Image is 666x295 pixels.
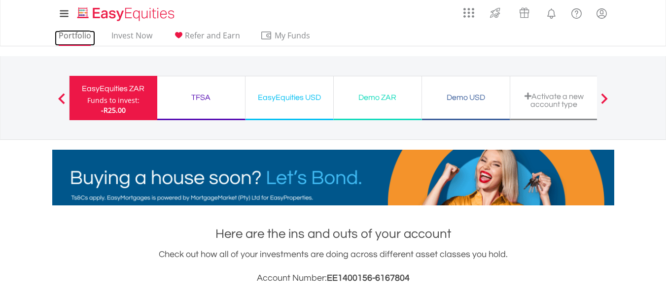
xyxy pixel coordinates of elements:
img: grid-menu-icon.svg [463,7,474,18]
span: Refer and Earn [185,30,240,41]
div: Activate a new account type [516,92,592,108]
a: FAQ's and Support [564,2,589,22]
span: My Funds [260,29,325,42]
a: Notifications [539,2,564,22]
img: vouchers-v2.svg [516,5,532,21]
img: thrive-v2.svg [487,5,503,21]
h3: Account Number: [52,271,614,285]
img: EasyMortage Promotion Banner [52,150,614,205]
a: Home page [73,2,178,22]
a: AppsGrid [457,2,481,18]
a: Refer and Earn [169,31,244,46]
a: Vouchers [510,2,539,21]
span: EE1400156-6167804 [327,273,410,283]
a: Portfolio [55,31,95,46]
div: TFSA [163,91,239,104]
h1: Here are the ins and outs of your account [52,225,614,243]
div: Demo ZAR [340,91,416,104]
div: EasyEquities USD [251,91,327,104]
a: Invest Now [107,31,156,46]
span: -R25.00 [101,105,126,115]
a: My Profile [589,2,614,24]
img: EasyEquities_Logo.png [75,6,178,22]
div: Check out how all of your investments are doing across different asset classes you hold. [52,248,614,285]
div: EasyEquities ZAR [75,82,151,96]
div: Demo USD [428,91,504,104]
div: Funds to invest: [87,96,140,105]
